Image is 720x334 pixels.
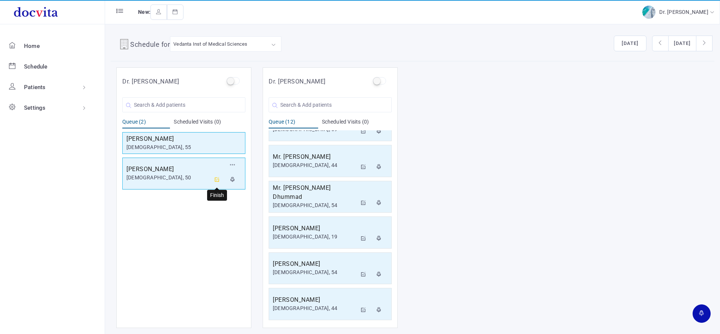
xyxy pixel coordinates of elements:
[273,224,357,233] h5: [PERSON_NAME]
[273,233,357,241] div: [DEMOGRAPHIC_DATA], 19
[126,174,210,182] div: [DEMOGRAPHIC_DATA], 50
[614,36,646,51] button: [DATE]
[24,63,48,70] span: Schedule
[122,77,179,86] h5: Dr. [PERSON_NAME]
[24,104,46,111] span: Settings
[130,39,170,51] h4: Schedule for
[273,304,357,312] div: [DEMOGRAPHIC_DATA], 44
[273,259,357,268] h5: [PERSON_NAME]
[273,161,357,169] div: [DEMOGRAPHIC_DATA], 44
[126,134,241,143] h5: [PERSON_NAME]
[273,201,357,209] div: [DEMOGRAPHIC_DATA], 54
[273,183,357,201] h5: Mr. [PERSON_NAME] Dhummad
[269,118,318,128] div: Queue (12)
[273,295,357,304] h5: [PERSON_NAME]
[273,152,357,161] h5: Mr. [PERSON_NAME]
[207,190,227,201] div: Finish
[273,268,357,276] div: [DEMOGRAPHIC_DATA], 54
[24,84,46,91] span: Patients
[138,9,150,15] span: New:
[642,6,655,19] img: img-2.jpg
[668,36,696,51] button: [DATE]
[126,143,241,151] div: [DEMOGRAPHIC_DATA], 55
[322,118,392,128] div: Scheduled Visits (0)
[269,97,392,112] input: Search & Add patients
[269,77,326,86] h5: Dr. [PERSON_NAME]
[659,9,710,15] span: Dr. [PERSON_NAME]
[173,40,247,48] div: Vedanta Inst of Medical Sciences
[122,97,245,112] input: Search & Add patients
[122,118,170,128] div: Queue (2)
[24,43,40,49] span: Home
[174,118,245,128] div: Scheduled Visits (0)
[126,165,210,174] h5: [PERSON_NAME]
